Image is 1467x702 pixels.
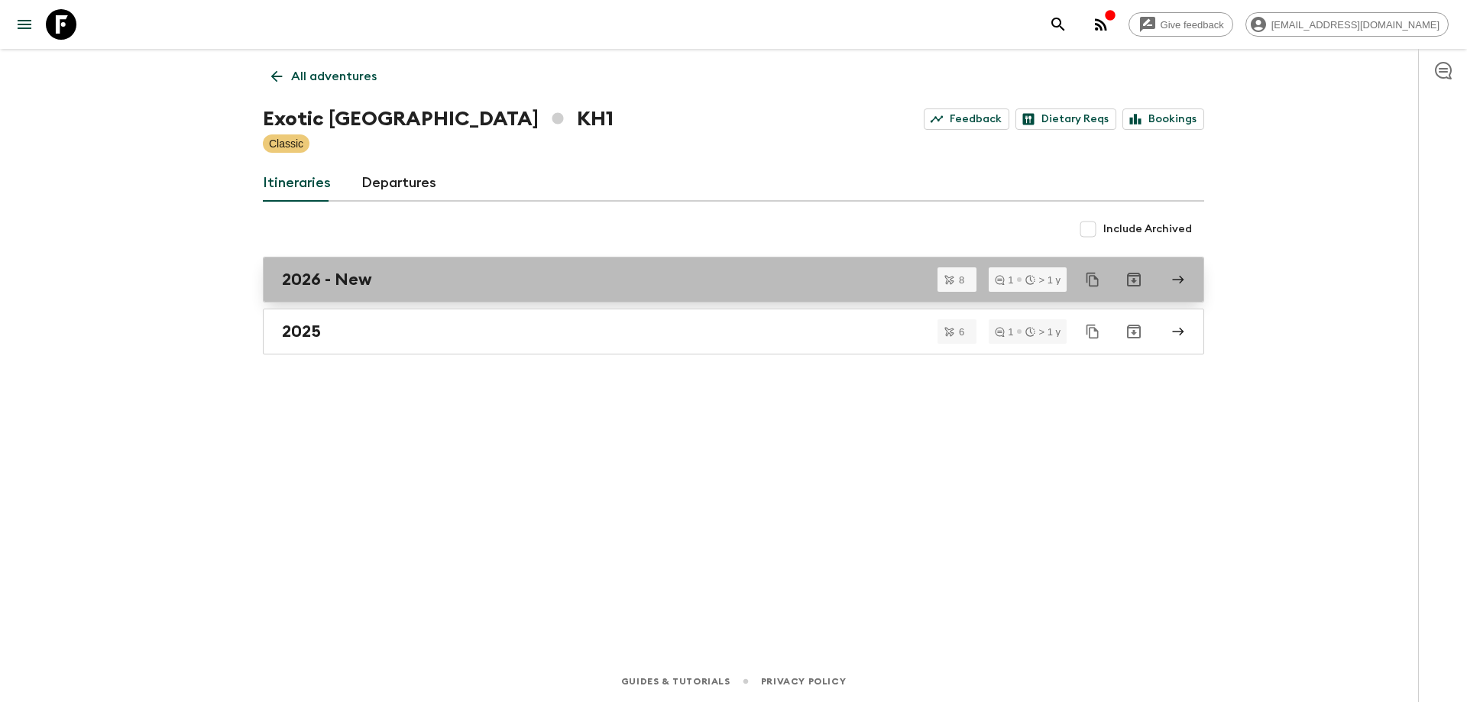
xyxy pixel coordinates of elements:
button: Archive [1119,316,1149,347]
a: Dietary Reqs [1015,108,1116,130]
p: All adventures [291,67,377,86]
span: 8 [950,275,973,285]
a: Bookings [1122,108,1204,130]
h2: 2025 [282,322,321,341]
div: 1 [995,327,1013,337]
span: Give feedback [1152,19,1232,31]
a: Feedback [924,108,1009,130]
button: Duplicate [1079,266,1106,293]
p: Classic [269,136,303,151]
h2: 2026 - New [282,270,372,290]
a: Privacy Policy [761,673,846,690]
div: > 1 y [1025,327,1061,337]
a: Departures [361,165,436,202]
div: 1 [995,275,1013,285]
a: Guides & Tutorials [621,673,730,690]
a: All adventures [263,61,385,92]
span: 6 [950,327,973,337]
h1: Exotic [GEOGRAPHIC_DATA] KH1 [263,104,614,134]
a: Itineraries [263,165,331,202]
a: 2025 [263,309,1204,354]
button: Archive [1119,264,1149,295]
span: Include Archived [1103,222,1192,237]
button: Duplicate [1079,318,1106,345]
a: 2026 - New [263,257,1204,302]
span: [EMAIL_ADDRESS][DOMAIN_NAME] [1263,19,1448,31]
div: > 1 y [1025,275,1061,285]
a: Give feedback [1129,12,1233,37]
div: [EMAIL_ADDRESS][DOMAIN_NAME] [1245,12,1449,37]
button: menu [9,9,40,40]
button: search adventures [1043,9,1074,40]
